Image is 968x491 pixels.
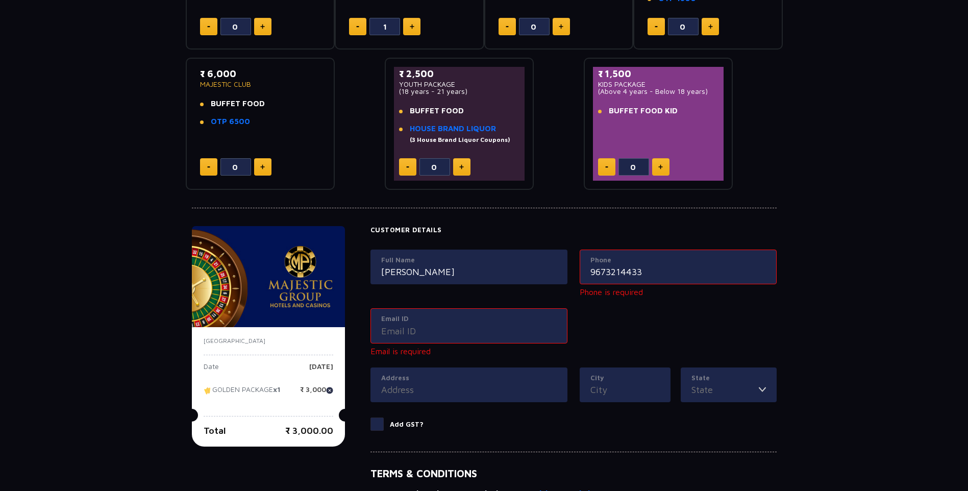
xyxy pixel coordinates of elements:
input: Email ID [381,324,557,338]
p: Add GST? [390,420,424,430]
img: plus [260,164,265,169]
img: minus [655,26,658,28]
strong: x1 [273,385,281,394]
p: Date [204,363,219,378]
img: majesticPride-banner [192,226,345,327]
img: minus [356,26,359,28]
p: YOUTH PACKAGE [399,81,520,88]
img: plus [708,24,713,29]
img: minus [605,166,608,168]
img: toggler icon [759,383,766,397]
img: tikcet [204,386,212,395]
p: [GEOGRAPHIC_DATA] [204,336,333,346]
img: minus [207,166,210,168]
input: State [691,383,759,397]
label: Email ID [381,314,557,324]
p: GOLDEN PACKAGE [204,386,281,401]
img: minus [406,166,409,168]
div: (3 House Brand Liquor Coupons) [410,135,510,144]
p: Phone is required [580,286,777,298]
p: Email is required [370,345,567,357]
p: ₹ 2,500 [399,67,520,81]
a: OTP 6500 [211,117,250,126]
h4: Customer Details [370,226,777,234]
label: City [590,373,660,383]
p: (18 years - 21 years) [399,88,520,95]
p: [DATE] [309,363,333,378]
input: City [590,383,660,397]
p: (Above 4 years - Below 18 years) [598,88,719,95]
img: minus [506,26,509,28]
p: KIDS PACKAGE [598,81,719,88]
a: HOUSE BRAND LIQUOR [410,124,496,133]
span: BUFFET FOOD [211,99,265,108]
span: BUFFET FOOD KID [609,106,678,115]
label: Full Name [381,255,557,265]
img: minus [207,26,210,28]
p: ₹ 1,500 [598,67,719,81]
p: ₹ 3,000.00 [285,424,333,437]
input: Address [381,383,557,397]
img: plus [260,24,265,29]
p: ₹ 3,000 [300,386,333,401]
img: plus [459,164,464,169]
input: Mobile [590,265,766,279]
h5: TERMS & CONDITIONS [370,468,777,480]
span: BUFFET FOOD [410,106,464,115]
p: Total [204,424,226,437]
label: Phone [590,255,766,265]
p: MAJESTIC CLUB [200,81,321,88]
img: plus [559,24,563,29]
label: Address [381,373,557,383]
img: plus [410,24,414,29]
input: Full Name [381,265,557,279]
p: ₹ 6,000 [200,67,321,81]
label: State [691,373,766,383]
img: plus [658,164,663,169]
